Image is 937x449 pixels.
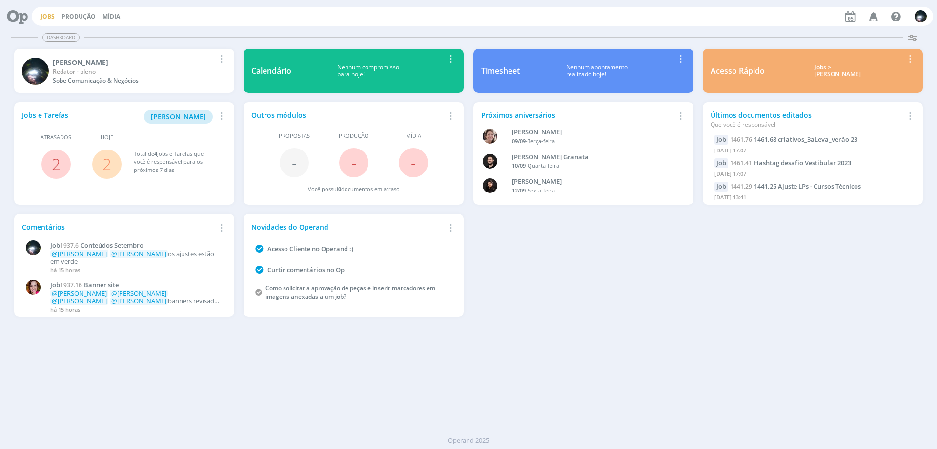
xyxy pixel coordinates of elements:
[714,135,728,145] div: Job
[50,242,221,250] a: Job1937.6Conteúdos Setembro
[26,280,41,295] img: B
[339,132,369,140] span: Produção
[520,64,674,78] div: Nenhum apontamento realizado hoje!
[53,76,215,85] div: Sobe Comunicação & Negócios
[754,135,857,144] span: 1461.68 criativos_3aLeva_verão 23
[512,137,526,145] span: 09/09
[154,150,157,157] span: 4
[711,110,904,129] div: Últimos documentos editados
[512,128,670,137] div: Aline Beatriz Jackisch
[338,185,341,192] span: 0
[42,33,80,42] span: Dashboard
[134,150,217,174] div: Total de Jobs e Tarefas que você é responsável para os próximos 7 dias
[483,178,497,193] img: L
[53,67,215,76] div: Redator - pleno
[251,65,291,77] div: Calendário
[81,241,143,250] span: Conteúdos Setembro
[772,64,904,78] div: Jobs > [PERSON_NAME]
[38,13,58,21] button: Jobs
[50,250,221,265] p: os ajustes estão em verde
[41,133,71,142] span: Atrasados
[730,158,851,167] a: 1461.41Hashtag desafio Vestibular 2023
[50,306,80,313] span: há 15 horas
[22,58,49,85] img: G
[144,110,213,124] button: [PERSON_NAME]
[60,241,79,250] span: 1937.6
[512,162,670,170] div: -
[483,129,497,144] img: A
[512,137,670,146] div: -
[528,162,559,169] span: Quarta-feira
[411,152,416,173] span: -
[50,290,221,305] p: banners revisados e conforme as orientações de formato do briefing. Na pasta...
[512,187,526,194] span: 12/09
[53,57,215,67] div: Giovanni Zacchini
[251,222,445,232] div: Novidades do Operand
[292,152,297,173] span: -
[102,153,111,174] a: 2
[308,185,400,193] div: Você possui documentos em atraso
[754,158,851,167] span: Hashtag desafio Vestibular 2023
[111,297,166,305] span: @[PERSON_NAME]
[52,289,107,298] span: @[PERSON_NAME]
[101,133,113,142] span: Hoje
[61,12,96,21] a: Produção
[714,168,911,182] div: [DATE] 17:07
[267,244,353,253] a: Acesso Cliente no Operand :)
[100,13,123,21] button: Mídia
[144,111,213,121] a: [PERSON_NAME]
[730,182,752,191] span: 1441.29
[711,120,904,129] div: Que você é responsável
[730,159,752,167] span: 1461.41
[512,162,526,169] span: 10/09
[915,10,927,22] img: G
[714,145,911,159] div: [DATE] 17:07
[512,187,670,195] div: -
[59,13,99,21] button: Produção
[714,182,728,192] div: Job
[481,110,674,120] div: Próximos aniversários
[711,65,765,77] div: Acesso Rápido
[50,266,80,274] span: há 15 horas
[279,132,310,140] span: Propostas
[528,137,555,145] span: Terça-feira
[22,110,215,124] div: Jobs e Tarefas
[481,65,520,77] div: Timesheet
[406,132,421,140] span: Mídia
[22,222,215,232] div: Comentários
[102,12,120,21] a: Mídia
[14,49,234,93] a: G[PERSON_NAME]Redator - plenoSobe Comunicação & Negócios
[473,49,693,93] a: TimesheetNenhum apontamentorealizado hoje!
[111,249,166,258] span: @[PERSON_NAME]
[714,192,911,206] div: [DATE] 13:41
[914,8,927,25] button: G
[251,110,445,120] div: Outros módulos
[267,265,345,274] a: Curtir comentários no Op
[512,152,670,162] div: Bruno Corralo Granata
[351,152,356,173] span: -
[26,240,41,255] img: G
[52,153,61,174] a: 2
[754,182,861,191] span: 1441.25 Ajuste LPs - Cursos Técnicos
[512,177,670,187] div: Luana da Silva de Andrade
[730,135,857,144] a: 1461.761461.68 criativos_3aLeva_verão 23
[60,281,82,289] span: 1937.16
[111,289,166,298] span: @[PERSON_NAME]
[52,249,107,258] span: @[PERSON_NAME]
[730,135,752,144] span: 1461.76
[714,158,728,168] div: Job
[41,12,55,21] a: Jobs
[730,182,861,191] a: 1441.291441.25 Ajuste LPs - Cursos Técnicos
[50,281,221,289] a: Job1937.16Banner site
[291,64,445,78] div: Nenhum compromisso para hoje!
[265,284,435,300] a: Como solicitar a aprovação de peças e inserir marcadores em imagens anexadas a um job?
[84,280,119,289] span: Banner site
[52,297,107,305] span: @[PERSON_NAME]
[151,112,206,121] span: [PERSON_NAME]
[483,154,497,169] img: B
[528,187,555,194] span: Sexta-feira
